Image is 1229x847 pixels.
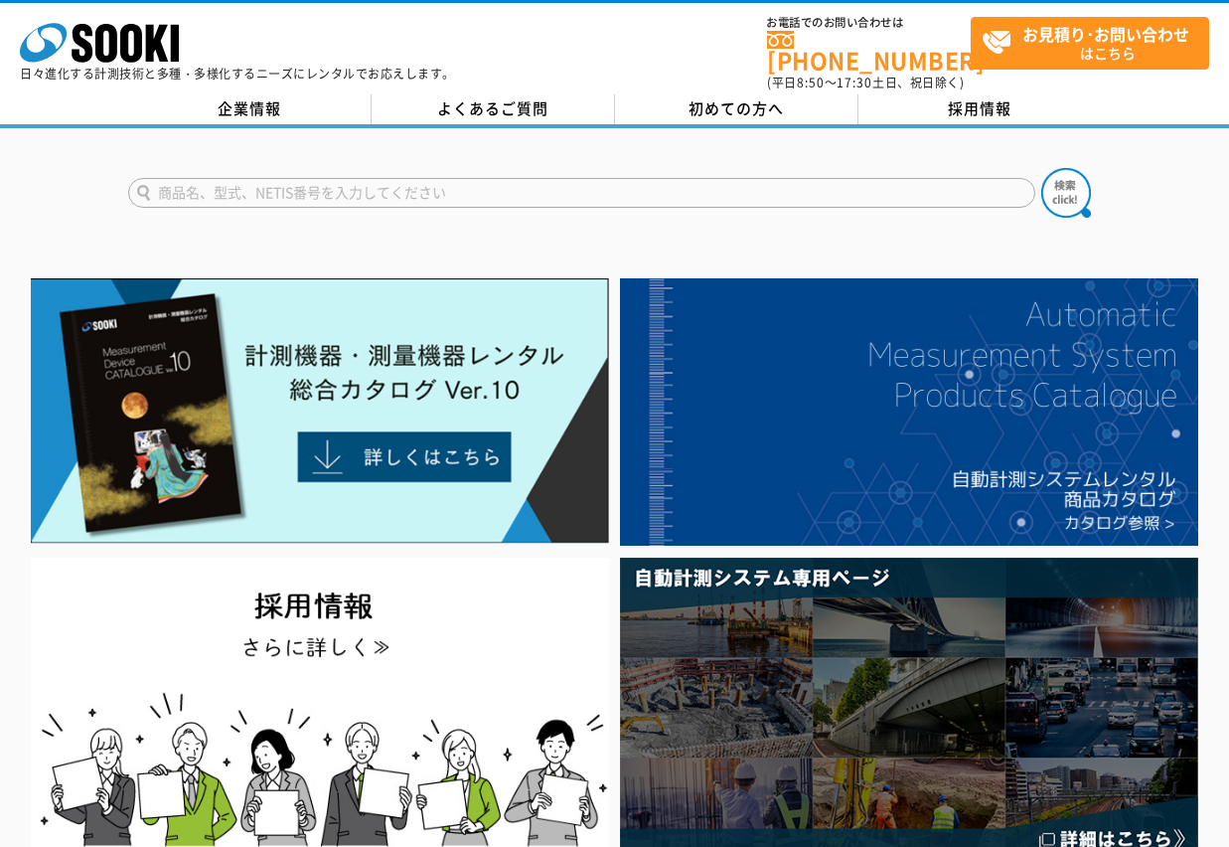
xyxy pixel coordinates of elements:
[689,97,784,119] span: 初めての方へ
[1041,168,1091,218] img: btn_search.png
[858,94,1102,124] a: 採用情報
[797,74,825,91] span: 8:50
[971,17,1209,70] a: お見積り･お問い合わせはこちら
[767,17,971,29] span: お電話でのお問い合わせは
[767,31,971,72] a: [PHONE_NUMBER]
[372,94,615,124] a: よくあるご質問
[620,278,1198,546] img: 自動計測システムカタログ
[615,94,858,124] a: 初めての方へ
[128,94,372,124] a: 企業情報
[20,68,455,80] p: 日々進化する計測技術と多種・多様化するニーズにレンタルでお応えします。
[837,74,872,91] span: 17:30
[31,278,609,544] img: Catalog Ver10
[767,74,964,91] span: (平日 ～ 土日、祝日除く)
[1022,22,1189,46] strong: お見積り･お問い合わせ
[128,178,1035,208] input: 商品名、型式、NETIS番号を入力してください
[982,18,1208,68] span: はこちら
